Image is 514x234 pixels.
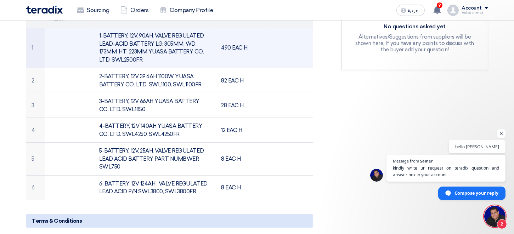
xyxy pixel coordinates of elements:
[94,68,216,93] td: 2-BATTERY, 12V 39.6AH 1100W YUASA BATTERY CO. LTD. SWL1100, SWL1100FR
[115,2,154,18] a: Orders
[215,175,264,200] td: 8 EAC H
[484,206,505,227] div: Open chat
[437,2,442,8] span: 9
[455,143,499,150] span: hello [PERSON_NAME]
[454,187,498,199] span: Compose your reply
[26,68,45,93] td: 2
[215,28,264,68] td: 490 EAC H
[393,165,499,178] span: kindly write ur request on teradix question and answer box in your account
[462,11,488,15] div: Valsakumar
[26,118,45,143] td: 4
[94,28,216,68] td: 1-BATTERY, 12V, 90AH, VALVE REGULATED LEAD-ACID BATTERY LG: 305MM, WD: 173MM, HT: 223MM YUASA BAT...
[420,159,433,163] span: Samer
[215,93,264,118] td: 28 EAC H
[26,28,45,68] td: 1
[447,5,459,16] img: profile_test.png
[94,93,216,118] td: 3-BATTERY, 12V 66AH YUASA BATTERY CO. LTD. SWL1850
[396,5,425,16] button: العربية
[32,217,82,225] span: Terms & Conditions
[94,175,216,200] td: 6-BATTERY, 12V 124AH , VALVE REGULATED, LEAD ACID P/N SWL3800, SWL3800FR
[215,143,264,176] td: 8 EAC H
[154,2,219,18] a: Company Profile
[94,143,216,176] td: 5-BATTERY, 12V, 25AH, VALVE REGULATED LEAD ACID BATTERY PART NUMBWER SWL750
[94,118,216,143] td: 4-BATTERY, 12V 140AH YUASA BATTERY CO. LTD. SWL4250, SWL4250FR
[462,5,482,11] div: Account
[26,93,45,118] td: 3
[355,23,475,30] div: No questions asked yet
[26,143,45,176] td: 5
[408,8,420,13] span: العربية
[497,219,507,229] span: 2
[355,34,475,53] div: Alternatives/Suggestions from suppliers will be shown here, If you have any points to discuss wit...
[215,68,264,93] td: 82 EAC H
[393,159,419,163] span: Message from
[215,118,264,143] td: 12 EAC H
[26,175,45,200] td: 6
[26,6,63,14] img: Teradix logo
[71,2,115,18] a: Sourcing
